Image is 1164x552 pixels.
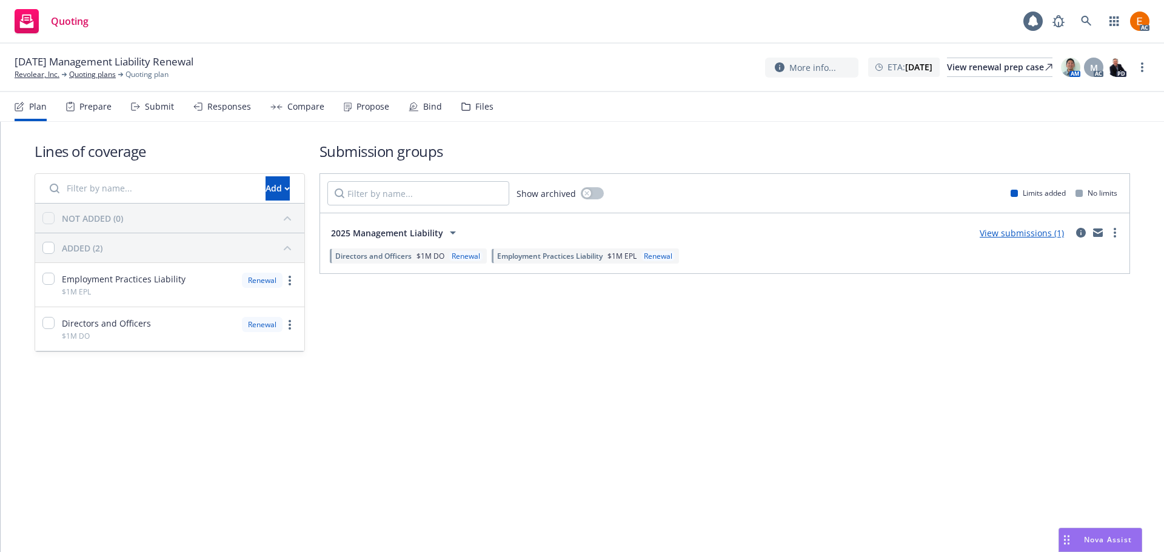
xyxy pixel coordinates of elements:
span: $1M EPL [607,251,637,261]
h1: Submission groups [319,141,1130,161]
a: Quoting [10,4,93,38]
div: View renewal prep case [947,58,1052,76]
button: 2025 Management Liability [327,221,464,245]
button: Nova Assist [1059,528,1142,552]
span: Show archived [517,187,576,200]
div: Files [475,102,493,111]
div: NOT ADDED (0) [62,212,123,225]
a: Quoting plans [69,69,116,80]
span: M [1090,61,1098,74]
a: Search [1074,9,1099,33]
span: Employment Practices Liability [497,251,603,261]
div: Compare [287,102,324,111]
a: more [283,273,297,288]
div: ADDED (2) [62,242,102,254]
a: more [1135,60,1149,75]
div: No limits [1075,188,1117,198]
a: Switch app [1102,9,1126,33]
button: NOT ADDED (0) [62,208,297,228]
strong: [DATE] [905,61,932,73]
span: More info... [789,61,836,74]
div: Submit [145,102,174,111]
input: Filter by name... [42,176,258,201]
a: Revolear, Inc. [15,69,59,80]
div: Renewal [242,273,283,288]
span: $1M EPL [62,287,91,297]
span: 2025 Management Liability [331,227,443,239]
input: Filter by name... [327,181,509,205]
div: Responses [207,102,251,111]
div: Bind [423,102,442,111]
a: View renewal prep case [947,58,1052,77]
span: [DATE] Management Liability Renewal [15,55,193,69]
div: Renewal [641,251,675,261]
h1: Lines of coverage [35,141,305,161]
span: Directors and Officers [62,317,151,330]
img: photo [1130,12,1149,31]
span: Quoting plan [125,69,169,80]
img: photo [1061,58,1080,77]
a: more [1108,225,1122,240]
div: Renewal [449,251,483,261]
img: photo [1107,58,1126,77]
div: Plan [29,102,47,111]
span: $1M DO [62,331,90,341]
a: more [283,318,297,332]
a: circleInformation [1074,225,1088,240]
div: Drag to move [1059,528,1074,551]
span: Employment Practices Liability [62,273,186,285]
span: $1M DO [416,251,444,261]
button: Add [266,176,290,201]
span: Quoting [51,16,89,26]
a: mail [1091,225,1105,240]
a: View submissions (1) [980,227,1064,239]
span: Nova Assist [1084,534,1132,545]
div: Add [266,177,290,200]
div: Renewal [242,317,283,332]
button: More info... [765,58,858,78]
div: Propose [356,102,389,111]
button: ADDED (2) [62,238,297,258]
span: Directors and Officers [335,251,412,261]
a: Report a Bug [1046,9,1071,33]
div: Prepare [79,102,112,111]
span: ETA : [888,61,932,73]
div: Limits added [1011,188,1066,198]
